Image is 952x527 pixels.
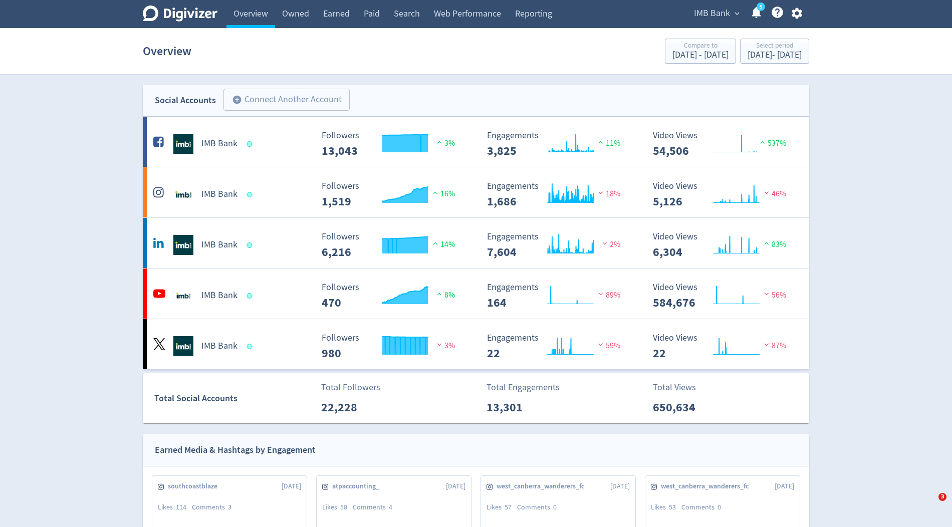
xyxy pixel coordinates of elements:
h1: Overview [143,35,191,67]
div: Compare to [672,42,729,51]
img: negative-performance.svg [762,189,772,196]
img: positive-performance.svg [430,239,440,247]
h5: IMB Bank [201,239,237,251]
span: west_canberra_wanderers_fc [661,481,754,491]
div: Earned Media & Hashtags by Engagement [155,443,316,457]
span: [DATE] [282,481,301,491]
img: IMB Bank undefined [173,286,193,306]
div: Likes [158,502,192,512]
svg: Followers 470 [317,283,467,309]
svg: Followers 6,216 [317,232,467,258]
p: 22,228 [321,398,379,416]
div: Select period [748,42,802,51]
div: Comments [681,502,727,512]
img: negative-performance.svg [596,290,606,298]
span: 14% [430,239,455,249]
p: Total Followers [321,381,380,394]
a: IMB Bank undefinedIMB Bank Followers 980 Followers 980 3% Engagements 0 Engagements 22 59% Video ... [143,319,809,369]
img: positive-performance.svg [596,138,606,146]
span: Data last synced: 23 Sep 2025, 2:01am (AEST) [247,242,256,248]
span: southcoastblaze [168,481,223,491]
svg: Video Views 0 [648,131,798,157]
span: west_canberra_wanderers_fc [497,481,590,491]
div: Social Accounts [155,93,216,108]
button: IMB Bank [690,6,742,22]
span: [DATE] [775,481,794,491]
span: Data last synced: 22 Sep 2025, 11:01pm (AEST) [247,293,256,299]
span: 56% [762,290,786,300]
button: Connect Another Account [223,89,350,111]
span: 3% [434,138,455,148]
img: IMB Bank undefined [173,235,193,255]
span: Data last synced: 23 Sep 2025, 12:02pm (AEST) [247,344,256,349]
span: 53 [669,502,676,511]
svg: Engagements 32 [482,181,632,208]
img: positive-performance.svg [430,189,440,196]
span: 59% [596,341,620,351]
button: Compare to[DATE] - [DATE] [665,39,736,64]
span: [DATE] [446,481,465,491]
img: positive-performance.svg [762,239,772,247]
a: 5 [757,3,765,11]
h5: IMB Bank [201,340,237,352]
span: 11% [596,138,620,148]
svg: Video Views 0 [648,181,798,208]
button: Select period[DATE]- [DATE] [740,39,809,64]
svg: Engagements 35 [482,131,632,157]
div: [DATE] - [DATE] [748,51,802,60]
span: 3 [228,502,231,511]
a: IMB Bank undefinedIMB Bank Followers 13,043 Followers 13,043 3% Engagements 35 Engagements 3,825 ... [143,117,809,167]
h5: IMB Bank [201,188,237,200]
img: negative-performance.svg [600,239,610,247]
svg: Followers 980 [317,333,467,360]
svg: Followers 1,519 [317,181,467,208]
a: Connect Another Account [216,90,350,111]
span: atpaccounting_ [332,481,385,491]
p: 13,301 [487,398,544,416]
img: IMB Bank undefined [173,184,193,204]
img: IMB Bank undefined [173,336,193,356]
span: 16% [430,189,455,199]
span: 18% [596,189,620,199]
img: negative-performance.svg [762,341,772,348]
h5: IMB Bank [201,138,237,150]
span: expand_more [733,9,742,18]
img: negative-performance.svg [596,341,606,348]
svg: Engagements 0 [482,333,632,360]
span: add_circle [232,95,242,105]
span: 8% [434,290,455,300]
span: 3 [938,493,946,501]
img: negative-performance.svg [596,189,606,196]
div: Comments [353,502,398,512]
svg: Engagements 365 [482,232,632,258]
a: IMB Bank undefinedIMB Bank Followers 6,216 Followers 6,216 14% Engagements 365 Engagements 7,604 ... [143,218,809,268]
img: positive-performance.svg [434,138,444,146]
span: 83% [762,239,786,249]
img: IMB Bank undefined [173,134,193,154]
div: Likes [487,502,517,512]
span: 57 [505,502,512,511]
span: 4 [389,502,392,511]
span: IMB Bank [694,6,730,22]
div: Comments [517,502,562,512]
span: Data last synced: 23 Sep 2025, 5:02am (AEST) [247,141,256,147]
iframe: Intercom live chat [918,493,942,517]
svg: Video Views 0 [648,333,798,360]
span: 2% [600,239,620,249]
div: Comments [192,502,237,512]
span: 0 [718,502,721,511]
span: 46% [762,189,786,199]
span: 89% [596,290,620,300]
h5: IMB Bank [201,290,237,302]
a: IMB Bank undefinedIMB Bank Followers 1,519 Followers 1,519 16% Engagements 32 Engagements 1,686 1... [143,167,809,217]
img: positive-performance.svg [758,138,768,146]
span: 114 [176,502,186,511]
img: positive-performance.svg [434,290,444,298]
p: 650,634 [653,398,710,416]
text: 5 [760,4,762,11]
span: 58 [340,502,347,511]
span: 87% [762,341,786,351]
span: 3% [434,341,455,351]
p: Total Views [653,381,710,394]
p: Total Engagements [487,381,560,394]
